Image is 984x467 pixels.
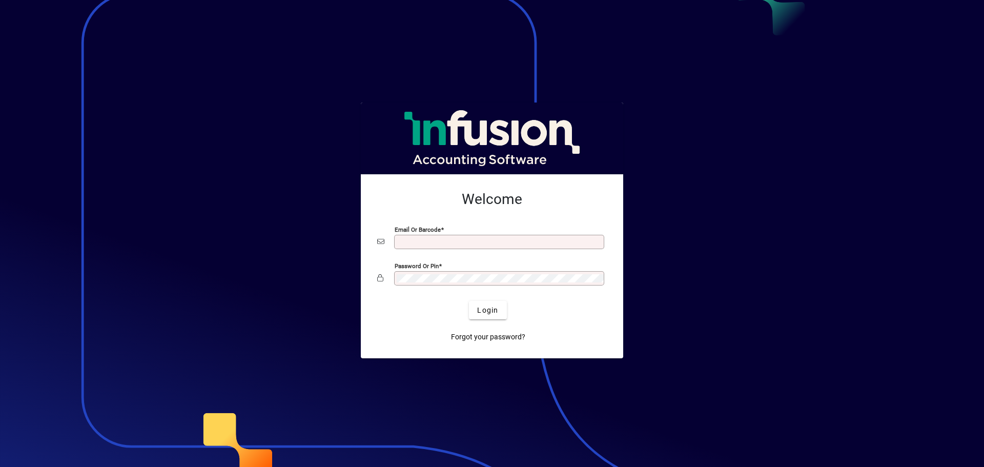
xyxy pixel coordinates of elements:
[469,301,506,319] button: Login
[395,226,441,233] mat-label: Email or Barcode
[377,191,607,208] h2: Welcome
[395,262,439,270] mat-label: Password or Pin
[447,328,529,346] a: Forgot your password?
[477,305,498,316] span: Login
[451,332,525,342] span: Forgot your password?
